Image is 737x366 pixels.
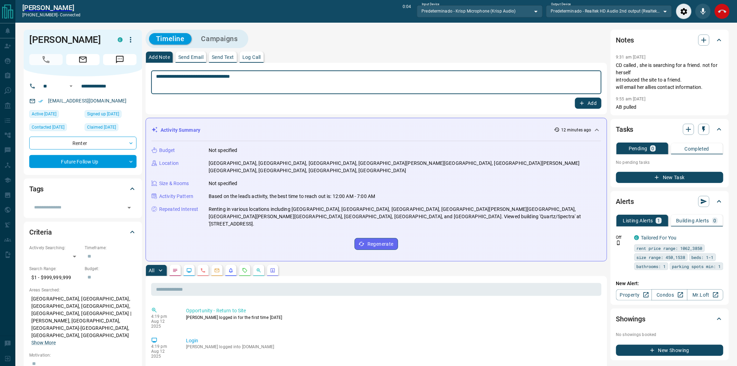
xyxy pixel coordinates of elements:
[209,160,601,174] p: [GEOGRAPHIC_DATA], [GEOGRAPHIC_DATA], [GEOGRAPHIC_DATA], [GEOGRAPHIC_DATA][PERSON_NAME][GEOGRAPHI...
[159,193,193,200] p: Activity Pattern
[31,339,56,346] button: Show More
[616,157,723,168] p: No pending tasks
[616,104,723,111] p: AB pulled
[29,137,137,150] div: Renter
[48,98,127,104] a: [EMAIL_ADDRESS][DOMAIN_NAME]
[676,218,709,223] p: Building Alerts
[22,12,80,18] p: [PHONE_NUMBER] -
[152,124,601,137] div: Activity Summary12 minutes ago
[29,54,63,65] span: Call
[616,241,621,245] svg: Push Notification Only
[38,99,43,104] svg: Email Verified
[194,33,245,45] button: Campaigns
[29,352,137,358] p: Motivation:
[616,55,646,60] p: 9:31 am [DATE]
[616,280,723,287] p: New Alert:
[652,289,688,300] a: Condos
[212,55,234,60] p: Send Text
[32,124,64,131] span: Contacted [DATE]
[151,319,176,329] p: Aug 12 2025
[87,110,119,117] span: Signed up [DATE]
[29,181,137,197] div: Tags
[124,203,134,213] button: Open
[209,193,375,200] p: Based on the lead's activity, the best time to reach out is: 12:00 AM - 7:00 AM
[242,55,261,60] p: Log Call
[652,146,654,151] p: 0
[85,245,137,251] p: Timeframe:
[714,218,716,223] p: 0
[422,2,440,7] label: Input Device
[159,160,179,167] p: Location
[85,110,137,120] div: Wed Jul 24 2024
[200,268,206,273] svg: Calls
[151,349,176,359] p: Aug 12 2025
[417,5,543,17] div: Predeterminado - Krisp Microphone (Krisp Audio)
[637,263,666,270] span: bathrooms: 1
[561,127,591,133] p: 12 minutes ago
[623,218,653,223] p: Listing Alerts
[186,344,599,349] p: [PERSON_NAME] logged into [DOMAIN_NAME]
[575,98,602,109] button: Add
[685,146,709,151] p: Completed
[616,331,723,338] p: No showings booked
[228,268,234,273] svg: Listing Alerts
[676,3,692,19] div: Audio Settings
[186,268,192,273] svg: Lead Browsing Activity
[616,121,723,138] div: Tasks
[29,272,81,283] p: $1 - $999,999,999
[178,55,203,60] p: Send Email
[85,266,137,272] p: Budget:
[159,147,175,154] p: Budget
[672,263,721,270] span: parking spots min: 1
[616,313,646,325] h2: Showings
[29,224,137,241] div: Criteria
[256,268,262,273] svg: Opportunities
[270,268,276,273] svg: Agent Actions
[695,3,711,19] div: Mute
[637,245,703,252] span: rent price range: 1062,3850
[118,37,123,42] div: condos.ca
[616,234,630,241] p: Off
[209,147,238,154] p: Not specified
[151,344,176,349] p: 4:19 pm
[692,254,714,261] span: beds: 1-1
[29,287,137,293] p: Areas Searched:
[186,314,599,321] p: [PERSON_NAME] logged in for the first time [DATE]
[29,123,81,133] div: Wed Dec 18 2024
[616,289,652,300] a: Property
[29,183,44,195] h2: Tags
[616,196,634,207] h2: Alerts
[87,124,116,131] span: Claimed [DATE]
[186,337,599,344] p: Login
[103,54,137,65] span: Message
[637,254,685,261] span: size range: 450,1538
[159,206,198,213] p: Repeated Interest
[616,62,723,91] p: CD called , she is searching for a friend. not for herself introduced the site to a friend. will ...
[29,227,52,238] h2: Criteria
[29,155,137,168] div: Future Follow Up
[149,55,170,60] p: Add Note
[172,268,178,273] svg: Notes
[149,268,154,273] p: All
[242,268,248,273] svg: Requests
[60,13,80,17] span: connected
[634,235,639,240] div: condos.ca
[616,124,634,135] h2: Tasks
[159,180,189,187] p: Size & Rooms
[616,172,723,183] button: New Task
[149,33,192,45] button: Timeline
[616,193,723,210] div: Alerts
[161,127,200,134] p: Activity Summary
[616,311,723,327] div: Showings
[551,2,571,7] label: Output Device
[616,345,723,356] button: New Showing
[616,35,634,46] h2: Notes
[29,245,81,251] p: Actively Searching:
[209,206,601,228] p: Renting in various locations including [GEOGRAPHIC_DATA], [GEOGRAPHIC_DATA], [GEOGRAPHIC_DATA], [...
[186,307,599,314] p: Opportunity - Return to Site
[22,3,80,12] a: [PERSON_NAME]
[29,110,81,120] div: Tue Aug 12 2025
[29,266,81,272] p: Search Range:
[151,314,176,319] p: 4:19 pm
